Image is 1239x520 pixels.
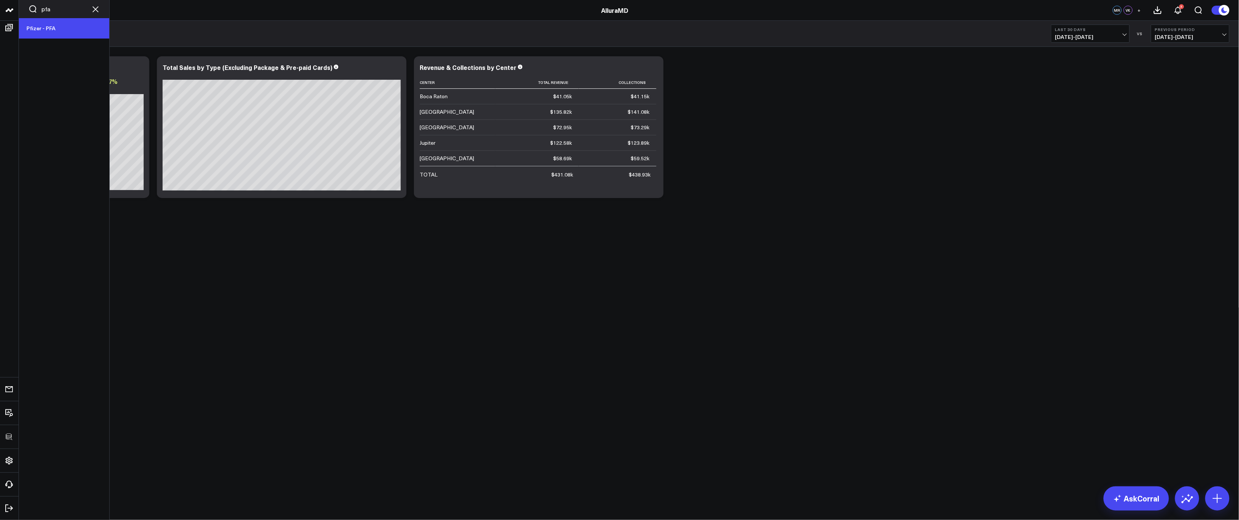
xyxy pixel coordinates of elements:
[601,6,628,14] a: AlluraMD
[420,155,474,162] div: [GEOGRAPHIC_DATA]
[495,76,579,89] th: Total Revenue
[553,124,572,131] div: $72.95k
[420,93,448,100] div: Boca Raton
[420,76,495,89] th: Center
[550,108,572,116] div: $135.82k
[1055,27,1126,32] b: Last 30 Days
[1051,25,1130,43] button: Last 30 Days[DATE]-[DATE]
[420,63,516,71] div: Revenue & Collections by Center
[1104,486,1169,511] a: AskCorral
[1124,6,1133,15] div: VK
[631,93,650,100] div: $41.15k
[550,139,572,147] div: $122.58k
[1179,4,1184,9] div: 3
[1155,34,1225,40] span: [DATE] - [DATE]
[629,171,651,178] div: $438.93k
[579,76,656,89] th: Collections
[628,108,650,116] div: $141.08k
[628,139,650,147] div: $123.89k
[420,139,436,147] div: Jupiter
[163,63,332,71] div: Total Sales by Type (Excluding Package & Pre-paid Cards)
[1055,34,1126,40] span: [DATE] - [DATE]
[91,5,100,14] button: Clear search
[1135,6,1144,15] button: +
[28,5,37,14] button: Search customers button
[631,155,650,162] div: $59.52k
[1113,6,1122,15] div: MR
[420,108,474,116] div: [GEOGRAPHIC_DATA]
[420,124,474,131] div: [GEOGRAPHIC_DATA]
[41,5,87,13] input: Search customers input
[19,18,109,39] a: Pfizer - PFA
[1138,8,1141,13] span: +
[553,93,572,100] div: $41.05k
[420,171,437,178] div: TOTAL
[1155,27,1225,32] b: Previous Period
[631,124,650,131] div: $73.29k
[1151,25,1230,43] button: Previous Period[DATE]-[DATE]
[1134,31,1147,36] div: VS
[551,171,573,178] div: $431.08k
[553,155,572,162] div: $58.69k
